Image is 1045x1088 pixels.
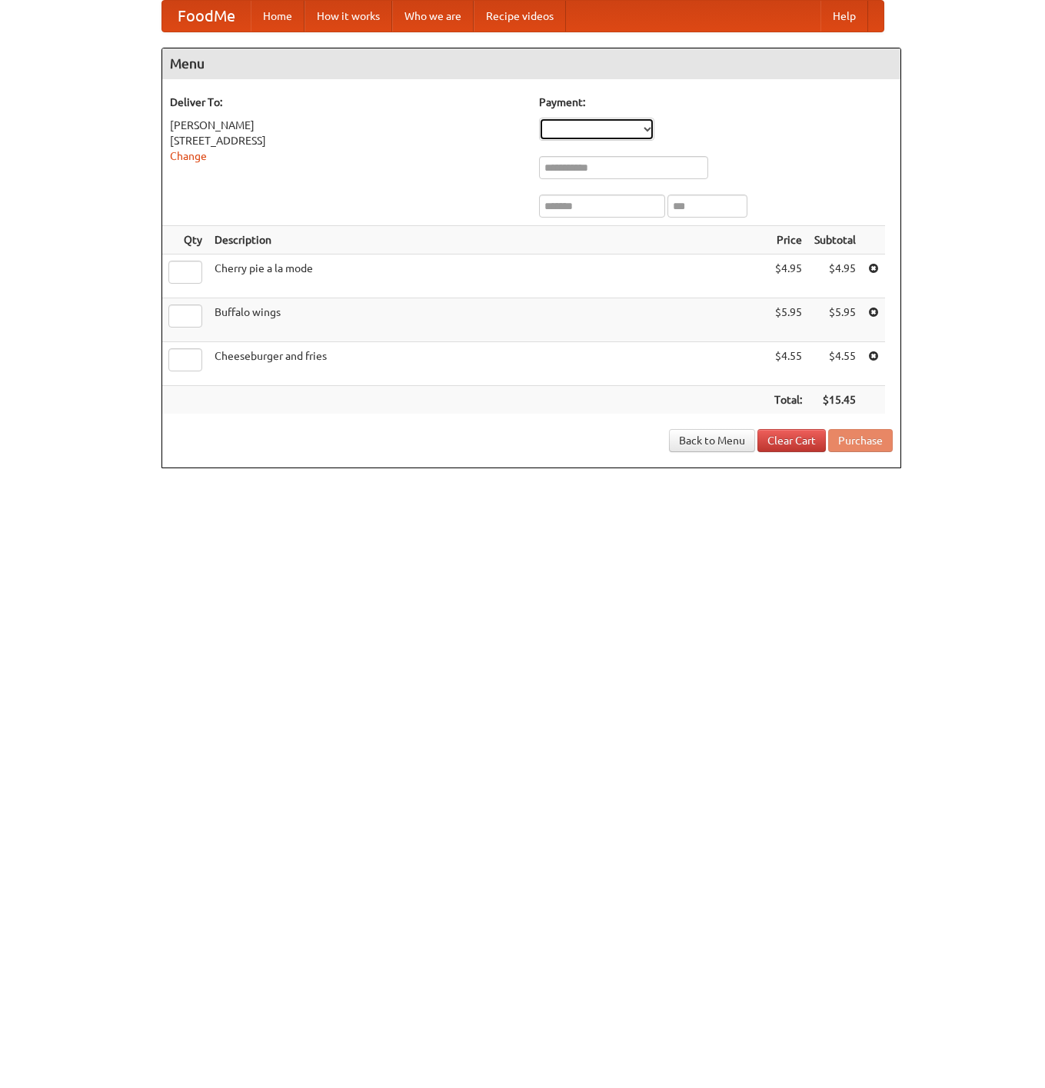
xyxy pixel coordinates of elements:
[808,255,862,298] td: $4.95
[539,95,893,110] h5: Payment:
[768,386,808,414] th: Total:
[305,1,392,32] a: How it works
[820,1,868,32] a: Help
[768,255,808,298] td: $4.95
[757,429,826,452] a: Clear Cart
[808,298,862,342] td: $5.95
[170,150,207,162] a: Change
[170,95,524,110] h5: Deliver To:
[669,429,755,452] a: Back to Menu
[170,118,524,133] div: [PERSON_NAME]
[768,342,808,386] td: $4.55
[808,386,862,414] th: $15.45
[162,226,208,255] th: Qty
[474,1,566,32] a: Recipe videos
[808,342,862,386] td: $4.55
[208,298,768,342] td: Buffalo wings
[251,1,305,32] a: Home
[162,1,251,32] a: FoodMe
[208,255,768,298] td: Cherry pie a la mode
[208,226,768,255] th: Description
[162,48,900,79] h4: Menu
[208,342,768,386] td: Cheeseburger and fries
[828,429,893,452] button: Purchase
[392,1,474,32] a: Who we are
[170,133,524,148] div: [STREET_ADDRESS]
[768,226,808,255] th: Price
[768,298,808,342] td: $5.95
[808,226,862,255] th: Subtotal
